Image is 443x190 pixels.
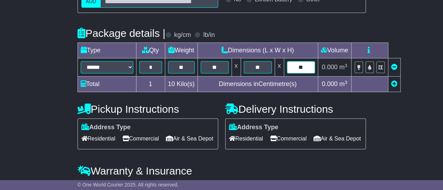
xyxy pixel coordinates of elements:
td: Volume [318,43,351,58]
td: Qty [136,43,165,58]
td: Kilo(s) [165,77,197,92]
span: Air & Sea Depot [314,133,361,144]
label: Address Type [229,124,278,131]
span: 10 [168,80,175,87]
span: Residential [81,133,115,144]
label: Address Type [81,124,131,131]
sup: 3 [344,63,347,68]
a: Remove this item [391,64,397,71]
td: Weight [165,43,197,58]
h4: Package details | [78,27,166,39]
span: Commercial [270,133,307,144]
h4: Warranty & Insurance [78,165,366,177]
td: Dimensions (L x W x H) [197,43,318,58]
span: Air & Sea Depot [166,133,213,144]
span: © One World Courier 2025. All rights reserved. [78,182,179,188]
span: m [339,64,347,71]
h4: Pickup Instructions [78,103,218,115]
td: Total [78,77,136,92]
td: x [231,58,241,77]
td: Dimensions in Centimetre(s) [197,77,318,92]
h4: Delivery Instructions [225,103,366,115]
td: x [275,58,284,77]
span: Residential [229,133,263,144]
span: Commercial [122,133,159,144]
a: Add new item [391,80,397,87]
label: kg/cm [174,31,191,39]
td: 1 [136,77,165,92]
sup: 3 [344,80,347,85]
span: m [339,80,347,87]
span: 0.000 [322,80,337,87]
span: 0.000 [322,64,337,71]
label: lb/in [203,31,215,39]
td: Type [78,43,136,58]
